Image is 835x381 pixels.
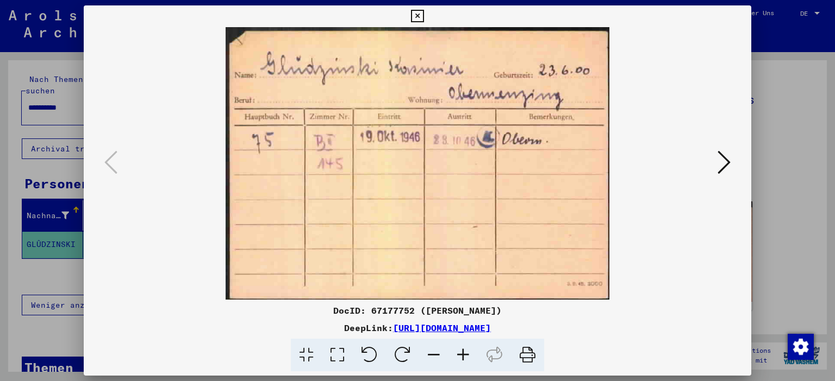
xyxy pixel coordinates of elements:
a: [URL][DOMAIN_NAME] [393,322,491,333]
img: Zustimmung ändern [788,334,814,360]
div: DeepLink: [84,321,752,334]
div: Zustimmung ändern [787,333,813,359]
img: 001.jpg [121,27,715,300]
div: DocID: 67177752 ([PERSON_NAME]) [84,304,752,317]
